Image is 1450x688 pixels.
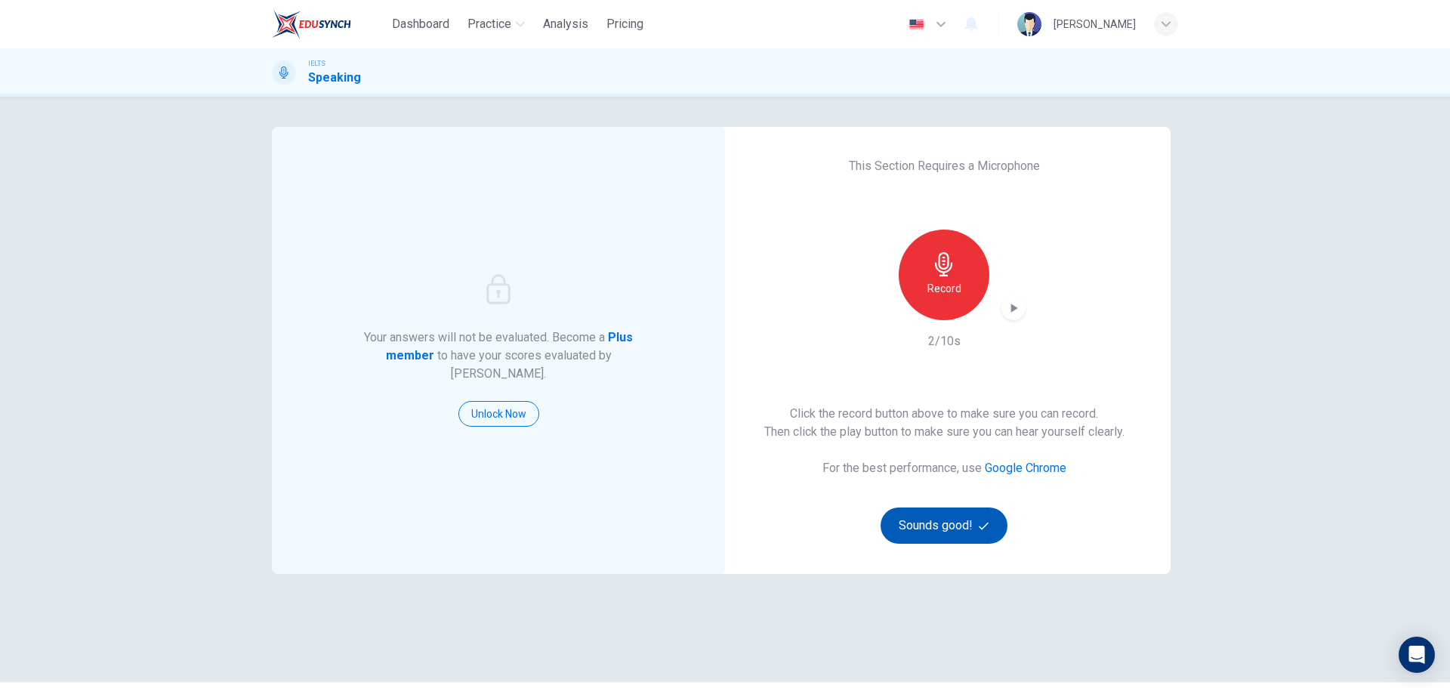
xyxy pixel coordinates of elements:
[362,329,635,383] h6: Your answers will not be evaluated. Become a to have your scores evaluated by [PERSON_NAME].
[881,508,1007,544] button: Sounds good!
[392,15,449,33] span: Dashboard
[537,11,594,38] button: Analysis
[927,279,961,298] h6: Record
[985,461,1066,475] a: Google Chrome
[308,69,361,87] h1: Speaking
[849,157,1040,175] h6: This Section Requires a Microphone
[899,230,989,320] button: Record
[928,332,961,350] h6: 2/10s
[467,15,511,33] span: Practice
[606,15,643,33] span: Pricing
[543,15,588,33] span: Analysis
[308,58,325,69] span: IELTS
[600,11,649,38] button: Pricing
[907,19,926,30] img: en
[458,401,539,427] button: Unlock Now
[272,9,386,39] a: EduSynch logo
[386,11,455,38] button: Dashboard
[1054,15,1136,33] div: [PERSON_NAME]
[1399,637,1435,673] div: Open Intercom Messenger
[272,9,351,39] img: EduSynch logo
[461,11,531,38] button: Practice
[764,405,1125,441] h6: Click the record button above to make sure you can record. Then click the play button to make sur...
[822,459,1066,477] h6: For the best performance, use
[1017,12,1041,36] img: Profile picture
